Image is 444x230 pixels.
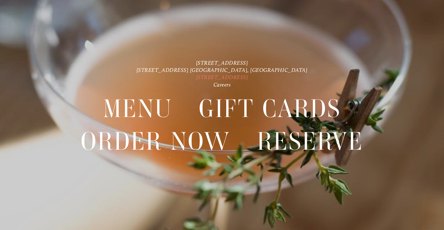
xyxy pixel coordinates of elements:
a: Reserve [257,125,363,157]
a: [STREET_ADDRESS] [196,59,248,66]
a: Order Now [81,125,230,157]
a: [STREET_ADDRESS] [196,74,248,81]
a: [STREET_ADDRESS] [GEOGRAPHIC_DATA], [GEOGRAPHIC_DATA] [136,67,308,73]
span: Reserve [257,125,363,157]
span: Order Now [81,125,230,157]
a: Menu [103,93,172,125]
a: Gift Cards [199,93,341,125]
a: Careers [213,81,231,88]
